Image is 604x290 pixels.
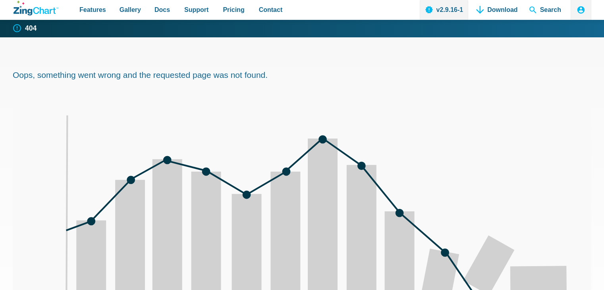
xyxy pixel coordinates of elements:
h2: Oops, something went wrong and the requested page was not found. [13,70,591,80]
span: Docs [154,4,170,15]
span: Pricing [223,4,244,15]
strong: 404 [25,25,37,32]
span: Features [79,4,106,15]
span: Contact [259,4,283,15]
a: ZingChart Logo. Click to return to the homepage [14,1,58,15]
span: Support [184,4,208,15]
span: Gallery [120,4,141,15]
